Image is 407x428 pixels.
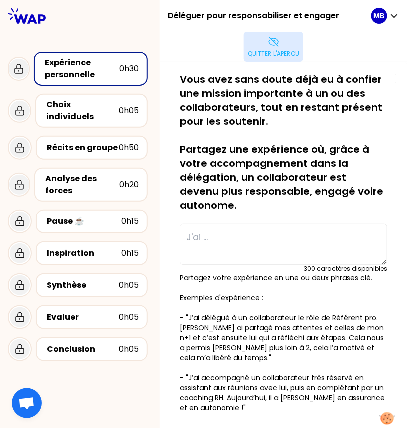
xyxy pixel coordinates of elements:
p: Vous avez sans doute déjà eu à confier une mission importante à un ou des collaborateurs, tout en... [180,72,387,212]
p: Partagez votre expérience en une ou deux phrases clé. Exemples d'expérience : - "J’ai délégué à u... [180,273,387,413]
div: Choix individuels [46,99,119,123]
p: Quitter l'aperçu [248,50,299,58]
div: Conclusion [47,343,119,355]
p: MB [374,11,385,21]
div: Pause ☕️ [47,215,121,227]
div: 0h50 [119,142,139,154]
button: MB [371,8,399,24]
div: 0h05 [119,279,139,291]
div: Ouvrir le chat [12,388,42,418]
div: 0h20 [119,179,139,191]
div: 0h05 [119,105,139,117]
div: 0h15 [121,215,139,227]
div: Analyse des forces [45,173,119,197]
div: Evaluer [47,311,119,323]
div: 0h05 [119,343,139,355]
button: Quitter l'aperçu [244,32,303,62]
div: 0h15 [121,247,139,259]
div: Récits en groupe [47,142,119,154]
div: Inspiration [47,247,121,259]
div: Synthèse [47,279,119,291]
div: 0h05 [119,311,139,323]
div: 0h30 [119,63,139,75]
div: 300 caractères disponibles [304,265,387,273]
div: Expérience personnelle [45,57,119,81]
